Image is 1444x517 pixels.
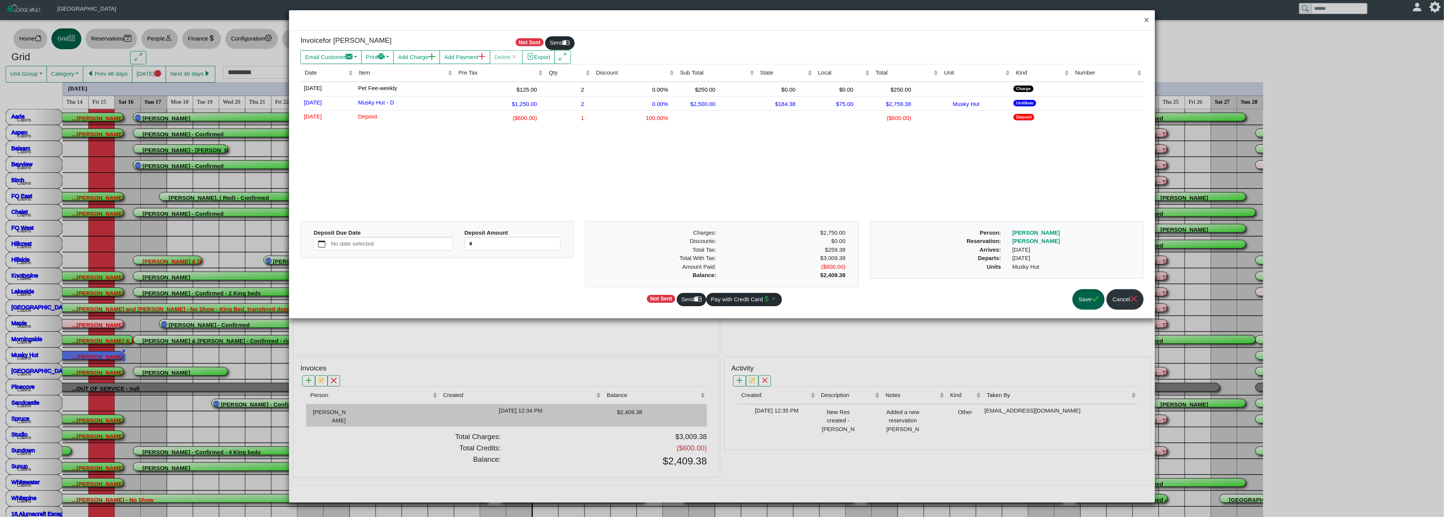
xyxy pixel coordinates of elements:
div: Total [876,69,932,77]
div: $259.38 [727,246,846,254]
button: Pay with Credit Cardcurrency dollarplus [706,293,782,307]
b: Departs: [978,255,1001,261]
div: Pre Tax [459,69,537,77]
div: $0.00 [722,237,851,246]
svg: plus lg [428,53,435,60]
svg: mailbox2 [563,39,570,46]
div: $250.00 [678,84,715,94]
svg: x [1130,295,1138,302]
div: Qty [549,69,584,77]
button: Savecheck [1073,289,1105,310]
svg: calendar [318,240,325,248]
div: $250.00 [874,84,911,94]
svg: envelope fill [345,53,353,60]
div: Discount [596,69,668,77]
span: [DATE] [302,83,322,91]
div: $0.00 [816,84,853,94]
span: Musky Hut - D [357,98,394,106]
span: for [PERSON_NAME] [323,36,392,44]
div: Sub Total [680,69,748,77]
div: Musky Hut [1007,263,1142,271]
div: Musky Hut [942,98,979,109]
div: $2,500.00 [678,98,715,109]
svg: file excel [527,53,534,60]
b: Reservation: [967,238,1001,244]
div: 1 [547,112,590,123]
div: ($600.00) [456,112,543,123]
svg: plus lg [479,53,486,60]
svg: plus [770,295,777,302]
button: Sendmailbox2 [545,36,575,50]
span: $2,750.00 [820,229,846,236]
div: [DATE] [1007,246,1142,254]
div: $184.38 [758,98,796,109]
a: [PERSON_NAME] [1012,238,1060,244]
div: Total Tax: [593,246,722,254]
div: $1,250.00 [456,98,543,109]
b: Units [987,263,1001,270]
b: Deposit Amount [465,229,508,236]
span: [DATE] [302,98,322,106]
div: $2,759.38 [874,98,911,109]
svg: mailbox2 [695,295,702,302]
span: Not Sent [516,38,544,46]
button: Email Customerenvelope fill [300,50,362,64]
a: [PERSON_NAME] [1012,229,1060,236]
button: Close [1138,10,1155,30]
div: $0.00 [758,84,796,94]
div: Amount Paid: [593,263,722,271]
div: 0.00% [594,84,674,94]
label: No date selected [330,237,452,250]
div: Discounts: [593,237,722,246]
button: arrows angle expand [555,50,571,64]
b: Balance: [693,272,717,278]
span: [DATE] [302,112,322,120]
div: Date [305,69,347,77]
div: ($600.00) [722,263,851,271]
div: 0.00% [594,98,674,109]
svg: arrows angle expand [559,53,566,60]
div: $75.00 [816,98,853,109]
button: Sendmailbox2 [677,293,706,307]
span: Deposit [357,112,378,120]
div: Charges: [593,229,722,237]
b: Deposit Due Date [314,229,361,236]
span: Pet Fee-weekly [357,83,397,91]
div: ($600.00) [874,112,911,123]
button: calendar [314,237,330,250]
div: Number [1075,69,1136,77]
b: Arrives: [980,246,1001,253]
div: $3,009.38 [722,254,851,263]
button: file excelExport [522,50,555,64]
span: Not Sent [647,295,675,303]
svg: check [1091,295,1099,302]
button: Cancelx [1107,289,1143,310]
div: Kind [1016,69,1063,77]
div: 100.00% [594,112,674,123]
div: State [760,69,806,77]
div: 2 [547,84,590,94]
h5: Invoice [300,36,503,45]
button: Printprinter fill [361,50,394,64]
svg: currency dollar [763,295,770,302]
button: Add Chargeplus lg [393,50,440,64]
b: $2,409.38 [820,272,846,278]
div: Item [359,69,446,77]
div: Local [818,69,863,77]
b: Person: [980,229,1001,236]
div: Unit [944,69,1004,77]
div: $125.00 [456,84,543,94]
button: Deletex [490,50,523,64]
div: Total With Tax: [593,254,722,263]
svg: printer fill [378,53,385,60]
div: 2 [547,98,590,109]
div: [DATE] [1007,254,1142,263]
button: Add Paymentplus lg [440,50,490,64]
